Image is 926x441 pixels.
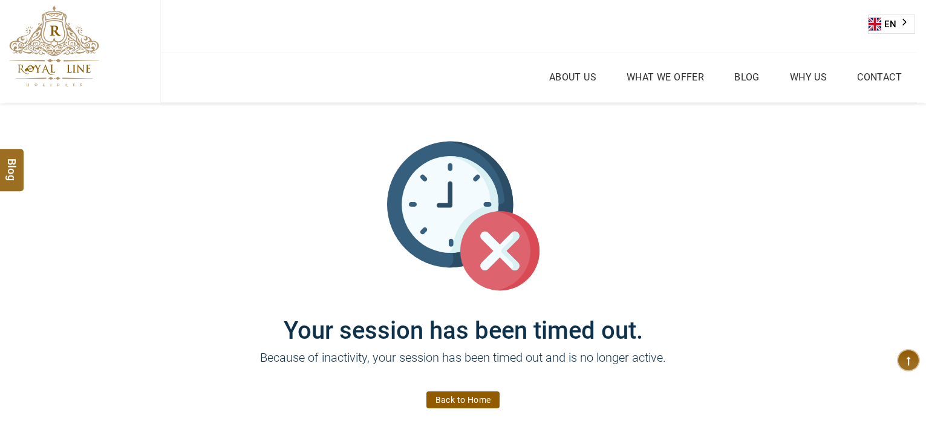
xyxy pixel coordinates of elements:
[387,140,540,292] img: session_time_out.svg
[100,348,826,385] p: Because of inactivity, your session has been timed out and is no longer active.
[869,15,915,33] a: EN
[787,68,830,86] a: Why Us
[100,292,826,345] h1: Your session has been timed out.
[868,15,915,34] aside: Language selected: English
[546,68,599,86] a: About Us
[868,15,915,34] div: Language
[731,68,763,86] a: Blog
[9,5,99,87] img: The Royal Line Holidays
[426,391,500,408] a: Back to Home
[4,158,20,169] span: Blog
[624,68,707,86] a: What we Offer
[854,68,905,86] a: Contact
